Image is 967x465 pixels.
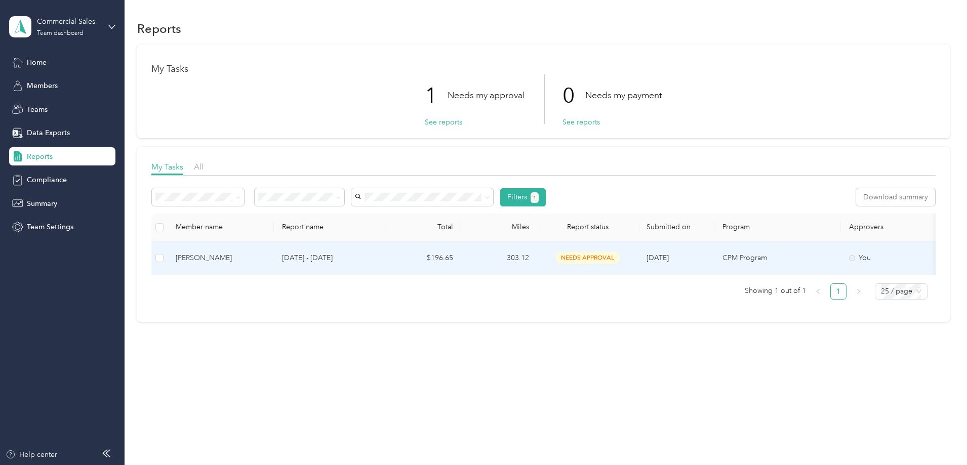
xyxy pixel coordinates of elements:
[385,241,461,275] td: $196.65
[849,252,934,264] div: You
[425,74,448,117] p: 1
[27,222,73,232] span: Team Settings
[448,89,525,102] p: Needs my approval
[830,283,847,300] li: 1
[856,188,935,206] button: Download summary
[714,214,841,241] th: Program
[37,30,84,36] div: Team dashboard
[815,288,821,294] span: left
[531,192,539,203] button: 1
[638,214,714,241] th: Submitted on
[745,283,806,299] span: Showing 1 out of 1
[856,288,862,294] span: right
[545,223,630,231] span: Report status
[176,223,266,231] div: Member name
[562,117,600,128] button: See reports
[168,214,274,241] th: Member name
[500,188,546,206] button: Filters1
[881,284,921,299] span: 25 / page
[176,252,266,264] div: [PERSON_NAME]
[556,252,620,264] span: needs approval
[151,64,936,74] h1: My Tasks
[27,198,57,209] span: Summary
[151,162,183,172] span: My Tasks
[562,74,585,117] p: 0
[461,241,537,275] td: 303.12
[585,89,662,102] p: Needs my payment
[831,284,846,299] a: 1
[810,283,826,300] li: Previous Page
[27,57,47,68] span: Home
[27,128,70,138] span: Data Exports
[533,193,536,202] span: 1
[37,16,100,27] div: Commercial Sales
[875,283,928,300] div: Page Size
[6,449,57,460] button: Help center
[282,252,377,264] p: [DATE] - [DATE]
[469,223,529,231] div: Miles
[841,214,942,241] th: Approvers
[810,283,826,300] button: left
[647,253,669,262] span: [DATE]
[425,117,462,128] button: See reports
[722,252,833,264] p: CPM Program
[393,223,453,231] div: Total
[910,408,967,465] iframe: Everlance-gr Chat Button Frame
[27,151,53,162] span: Reports
[274,214,385,241] th: Report name
[714,241,841,275] td: CPM Program
[194,162,204,172] span: All
[851,283,867,300] li: Next Page
[27,175,67,185] span: Compliance
[851,283,867,300] button: right
[27,80,58,91] span: Members
[137,23,181,34] h1: Reports
[27,104,48,115] span: Teams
